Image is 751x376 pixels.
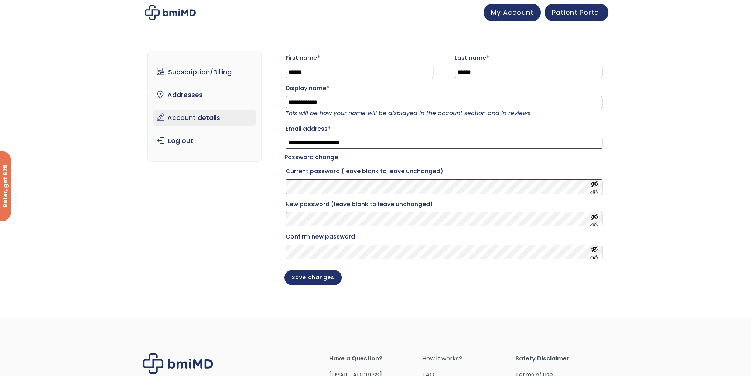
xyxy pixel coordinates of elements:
[284,152,338,163] legend: Password change
[286,198,602,210] label: New password (leave blank to leave unchanged)
[284,270,342,285] button: Save changes
[590,180,598,193] button: Show password
[545,4,608,21] a: Patient Portal
[143,353,213,374] img: Brand Logo
[286,123,602,135] label: Email address
[286,231,602,243] label: Confirm new password
[147,51,262,162] nav: Account pages
[153,133,256,148] a: Log out
[286,82,602,94] label: Display name
[329,353,422,364] span: Have a Question?
[286,165,602,177] label: Current password (leave blank to leave unchanged)
[153,64,256,80] a: Subscription/Billing
[286,109,530,117] em: This will be how your name will be displayed in the account section and in reviews
[590,245,598,259] button: Show password
[491,8,533,17] span: My Account
[145,5,196,20] img: My account
[455,52,602,64] label: Last name
[484,4,541,21] a: My Account
[515,353,608,364] span: Safety Disclaimer
[422,353,515,364] a: How it works?
[590,212,598,226] button: Show password
[286,52,433,64] label: First name
[153,87,256,103] a: Addresses
[153,110,256,126] a: Account details
[552,8,601,17] span: Patient Portal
